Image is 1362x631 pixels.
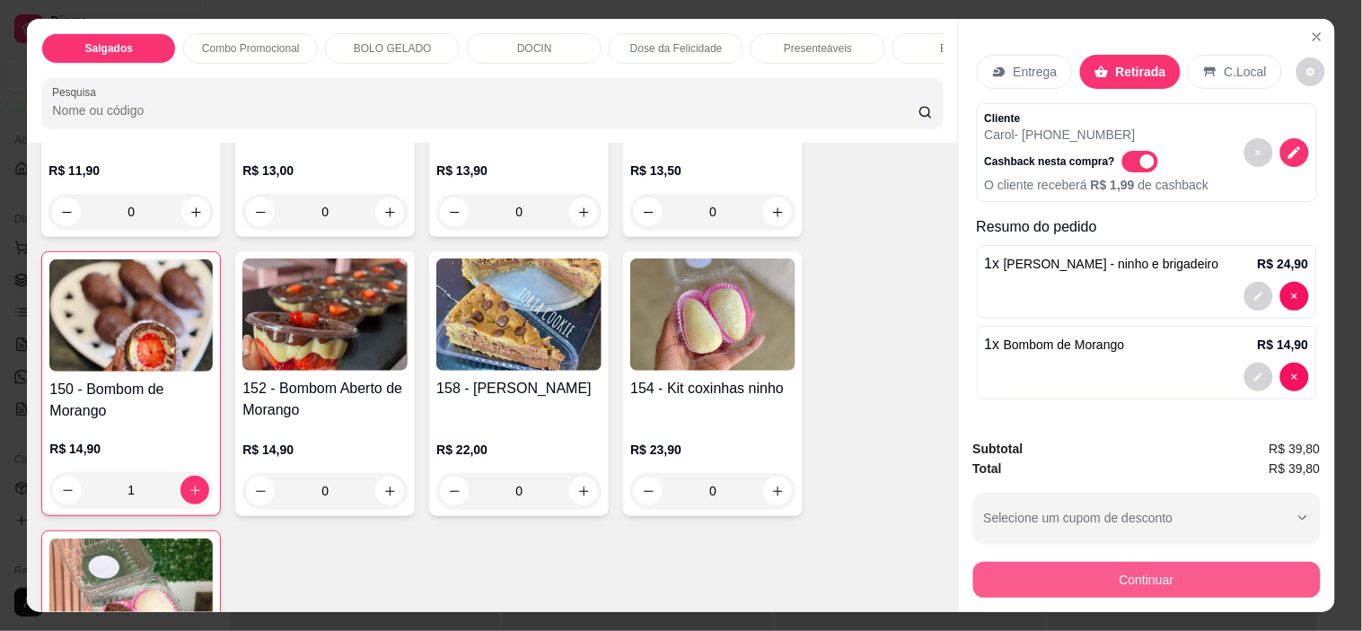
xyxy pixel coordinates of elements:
[1270,459,1321,478] span: R$ 39,80
[763,477,792,505] button: increase-product-quantity
[202,41,300,56] p: Combo Promocional
[1258,336,1309,354] p: R$ 14,90
[242,162,408,180] p: R$ 13,00
[85,41,133,56] p: Salgados
[973,442,1024,456] strong: Subtotal
[1270,439,1321,459] span: R$ 39,80
[630,378,795,399] h4: 154 - Kit coxinhas ninho
[1296,57,1325,86] button: decrease-product-quantity
[985,111,1209,126] p: Cliente
[440,197,469,226] button: decrease-product-quantity
[436,378,602,399] h4: 158 - [PERSON_NAME]
[973,493,1321,543] button: Selecione um cupom de desconto
[985,154,1115,169] p: Cashback nesta compra?
[941,41,980,56] p: Bebidas
[52,101,918,119] input: Pesquisa
[985,253,1219,275] p: 1 x
[630,41,723,56] p: Dose da Felicidade
[242,259,408,371] img: product-image
[49,379,213,422] h4: 150 - Bombom de Morango
[1280,282,1309,311] button: decrease-product-quantity
[634,197,663,226] button: decrease-product-quantity
[1244,282,1273,311] button: decrease-product-quantity
[354,41,432,56] p: BOLO GELADO
[630,441,795,459] p: R$ 23,90
[985,176,1209,194] p: O cliente receberá de cashback
[1014,63,1058,81] p: Entrega
[436,162,602,180] p: R$ 13,90
[49,440,213,458] p: R$ 14,90
[1091,178,1138,192] span: R$ 1,99
[973,562,1321,598] button: Continuar
[763,197,792,226] button: increase-product-quantity
[436,441,602,459] p: R$ 22,00
[630,162,795,180] p: R$ 13,50
[49,259,213,372] img: product-image
[1258,255,1309,273] p: R$ 24,90
[1280,138,1309,167] button: decrease-product-quantity
[517,41,552,56] p: DOCIN
[985,334,1125,355] p: 1 x
[375,477,404,505] button: increase-product-quantity
[52,84,102,100] label: Pesquisa
[180,476,209,504] button: increase-product-quantity
[1280,363,1309,391] button: decrease-product-quantity
[569,197,598,226] button: increase-product-quantity
[985,126,1209,144] p: Carol - [PHONE_NUMBER]
[48,162,214,180] p: R$ 11,90
[1244,138,1273,167] button: decrease-product-quantity
[246,477,275,505] button: decrease-product-quantity
[1225,63,1267,81] p: C.Local
[1303,22,1331,51] button: Close
[440,477,469,505] button: decrease-product-quantity
[53,476,82,504] button: decrease-product-quantity
[569,477,598,505] button: increase-product-quantity
[246,197,275,226] button: decrease-product-quantity
[242,441,408,459] p: R$ 14,90
[436,259,602,371] img: product-image
[1004,337,1125,352] span: Bombom de Morango
[973,461,1002,476] strong: Total
[784,41,852,56] p: Presenteáveis
[375,197,404,226] button: increase-product-quantity
[1244,363,1273,391] button: decrease-product-quantity
[1116,63,1166,81] p: Retirada
[181,197,210,226] button: increase-product-quantity
[977,216,1317,238] p: Resumo do pedido
[1122,151,1165,172] label: Automatic updates
[630,259,795,371] img: product-image
[1004,257,1219,271] span: [PERSON_NAME] - ninho e brigadeiro
[634,477,663,505] button: decrease-product-quantity
[242,378,408,421] h4: 152 - Bombom Aberto de Morango
[52,197,81,226] button: decrease-product-quantity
